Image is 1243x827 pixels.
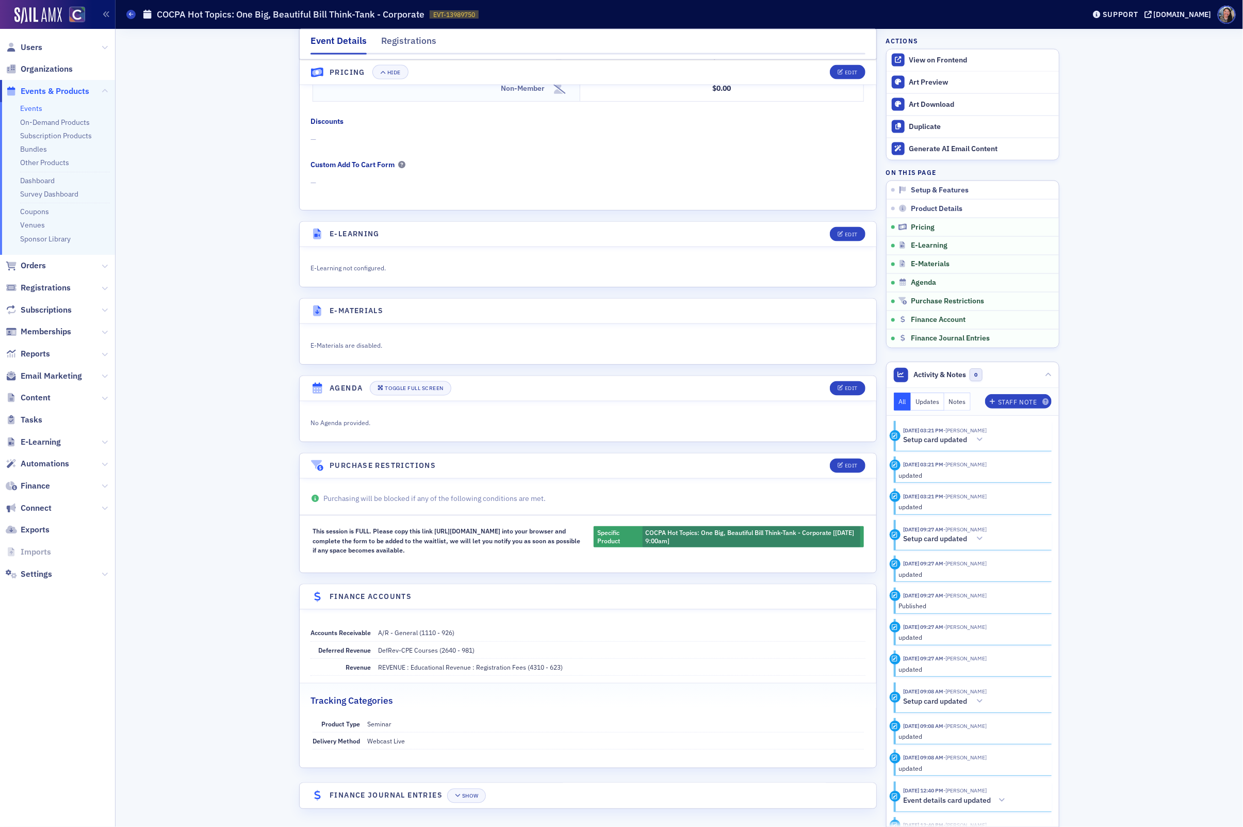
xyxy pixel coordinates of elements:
[903,526,943,533] time: 8/7/2025 09:27 AM
[330,306,383,317] h4: E-Materials
[909,78,1054,87] div: Art Preview
[310,338,657,350] div: E-Materials are disabled.
[378,628,454,637] div: A/R - General (1110 - 926)
[898,732,1044,741] div: updated
[903,795,1009,806] button: Event details card updated
[330,229,380,239] h4: E-Learning
[21,42,42,53] span: Users
[21,304,72,316] span: Subscriptions
[830,459,865,473] button: Edit
[890,529,901,540] div: Activity
[21,569,52,580] span: Settings
[943,787,987,794] span: Tiffany Carson
[943,592,987,599] span: Tiffany Carson
[385,386,444,392] div: Toggle Full Screen
[21,348,50,360] span: Reports
[830,65,865,79] button: Edit
[21,436,61,448] span: E-Learning
[370,381,451,396] button: Toggle Full Screen
[911,316,966,325] span: Finance Account
[970,368,983,381] span: 0
[903,696,987,707] button: Setup card updated
[911,279,936,288] span: Agenda
[911,204,962,214] span: Product Details
[21,524,50,536] span: Exports
[887,138,1059,160] button: Generate AI Email Content
[318,646,371,654] span: Deferred Revenue
[903,534,967,544] h5: Setup card updated
[845,70,858,75] div: Edit
[1103,10,1138,19] div: Support
[6,546,51,558] a: Imports
[20,220,45,230] a: Venues
[310,34,367,55] div: Event Details
[886,36,918,45] h4: Actions
[830,381,865,396] button: Edit
[943,688,987,695] span: Tiffany Carson
[321,720,360,728] span: Product Type
[447,789,486,803] button: Show
[381,34,436,53] div: Registrations
[346,663,371,671] span: Revenue
[909,144,1054,154] div: Generate AI Email Content
[903,787,943,794] time: 8/6/2025 12:40 PM
[886,168,1059,177] h4: On this page
[943,754,987,761] span: Tiffany Carson
[14,7,62,24] img: SailAMX
[20,144,47,154] a: Bundles
[367,716,864,732] dd: Seminar
[903,461,943,468] time: 8/13/2025 03:21 PM
[1154,10,1212,19] div: [DOMAIN_NAME]
[310,159,395,170] div: Custom Add To Cart Form
[387,70,401,75] div: Hide
[330,592,412,603] h4: Finance Accounts
[903,592,943,599] time: 8/7/2025 09:27 AM
[21,480,50,492] span: Finance
[903,722,943,729] time: 8/7/2025 09:08 AM
[310,493,865,504] p: Purchasing will be blocked if any of the following conditions are met.
[890,791,901,802] div: Activity
[6,326,71,337] a: Memberships
[909,100,1054,109] div: Art Download
[845,232,858,237] div: Edit
[903,427,943,434] time: 8/13/2025 03:21 PM
[903,697,967,706] h5: Setup card updated
[330,383,363,394] h4: Agenda
[310,416,657,427] div: No Agenda provided.
[890,753,901,764] div: Update
[330,67,365,77] h4: Pricing
[6,282,71,294] a: Registrations
[330,461,436,472] h4: Purchase Restrictions
[6,502,52,514] a: Connect
[998,399,1037,405] div: Staff Note
[367,733,864,749] dd: Webcast Live
[6,480,50,492] a: Finance
[20,176,55,185] a: Dashboard
[943,461,987,468] span: Tiffany Carson
[887,116,1059,138] button: Duplicate
[21,458,69,469] span: Automations
[911,334,990,344] span: Finance Journal Entries
[887,93,1059,116] a: Art Download
[898,570,1044,579] div: updated
[69,7,85,23] img: SailAMX
[903,533,987,544] button: Setup card updated
[21,260,46,271] span: Orders
[713,84,731,93] span: $0.00
[20,104,42,113] a: Events
[890,654,901,664] div: Update
[887,72,1059,93] a: Art Preview
[911,393,944,411] button: Updates
[898,471,1044,480] div: updated
[6,569,52,580] a: Settings
[157,8,424,21] h1: COCPA Hot Topics: One Big, Beautiful Bill Think-Tank - Corporate
[310,262,657,273] div: E-Learning not configured.
[310,116,344,127] div: Discounts
[21,414,42,426] span: Tasks
[903,493,943,500] time: 8/13/2025 03:21 PM
[20,118,90,127] a: On-Demand Products
[6,458,69,469] a: Automations
[20,189,78,199] a: Survey Dashboard
[903,655,943,662] time: 8/7/2025 09:27 AM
